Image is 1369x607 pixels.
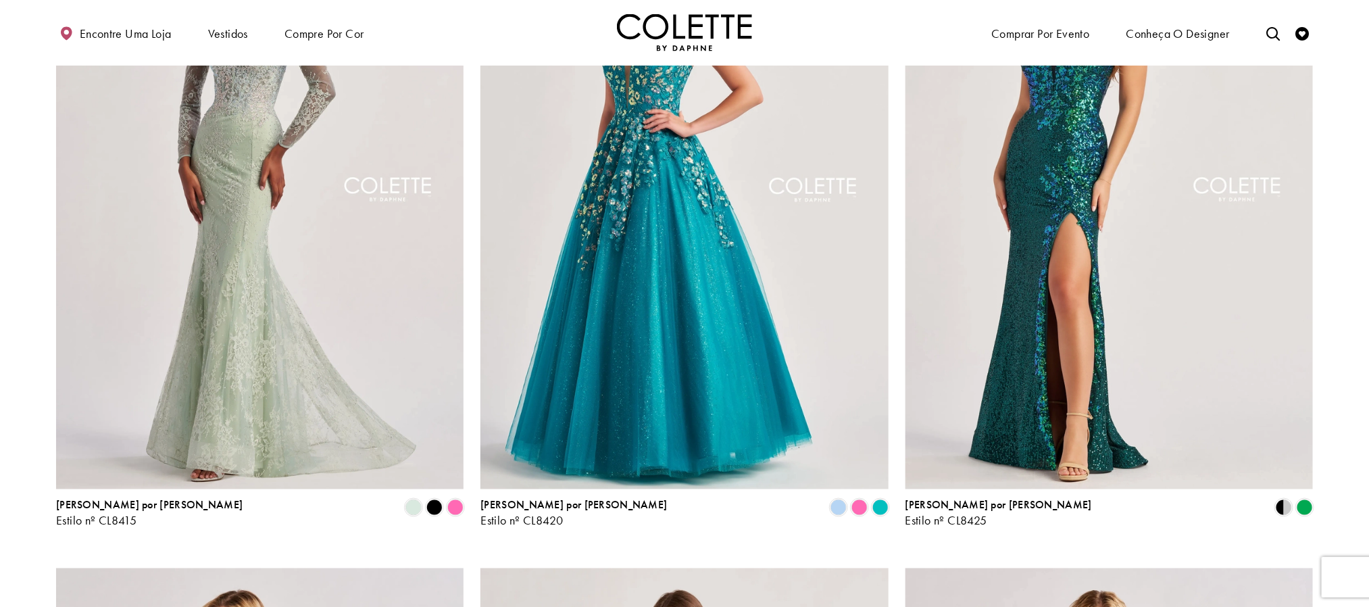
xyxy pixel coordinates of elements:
[426,500,443,516] i: Preto
[208,26,248,41] font: Vestidos
[480,500,667,528] div: Colette by Daphne Estilo nº CL8420
[905,500,1092,528] div: Colette por Daphne Estilo nº CL8425
[56,500,243,528] div: Colette por Daphne Estilo nº CL8415
[617,14,752,51] img: Colette por Daphne
[1126,26,1230,41] font: Conheça o designer
[872,500,889,516] i: Jade
[851,500,868,516] i: Rosa
[905,498,1092,512] font: [PERSON_NAME] por [PERSON_NAME]
[1297,500,1313,516] i: Esmeralda
[284,26,364,41] font: Compre por cor
[56,498,243,512] font: [PERSON_NAME] por [PERSON_NAME]
[830,500,847,516] i: Pervinca
[1276,500,1292,516] i: Preto/Prata
[405,500,422,516] i: Sálvia da Luz
[991,26,1089,41] font: Comprar por evento
[447,500,464,516] i: Rosa
[1293,14,1313,51] a: Verificar lista de desejos
[905,513,987,529] font: Estilo nº CL8425
[205,14,251,52] span: Vestidos
[480,498,667,512] font: [PERSON_NAME] por [PERSON_NAME]
[56,14,174,52] a: Encontre uma loja
[617,14,752,51] a: Visite a página inicial
[1263,14,1283,51] a: Alternar pesquisa
[56,513,136,529] font: Estilo nº CL8415
[281,14,367,52] span: Compre por cor
[480,513,563,529] font: Estilo nº CL8420
[80,26,172,41] font: Encontre uma loja
[988,14,1093,52] span: Comprar por evento
[1123,14,1233,52] a: Conheça o designer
